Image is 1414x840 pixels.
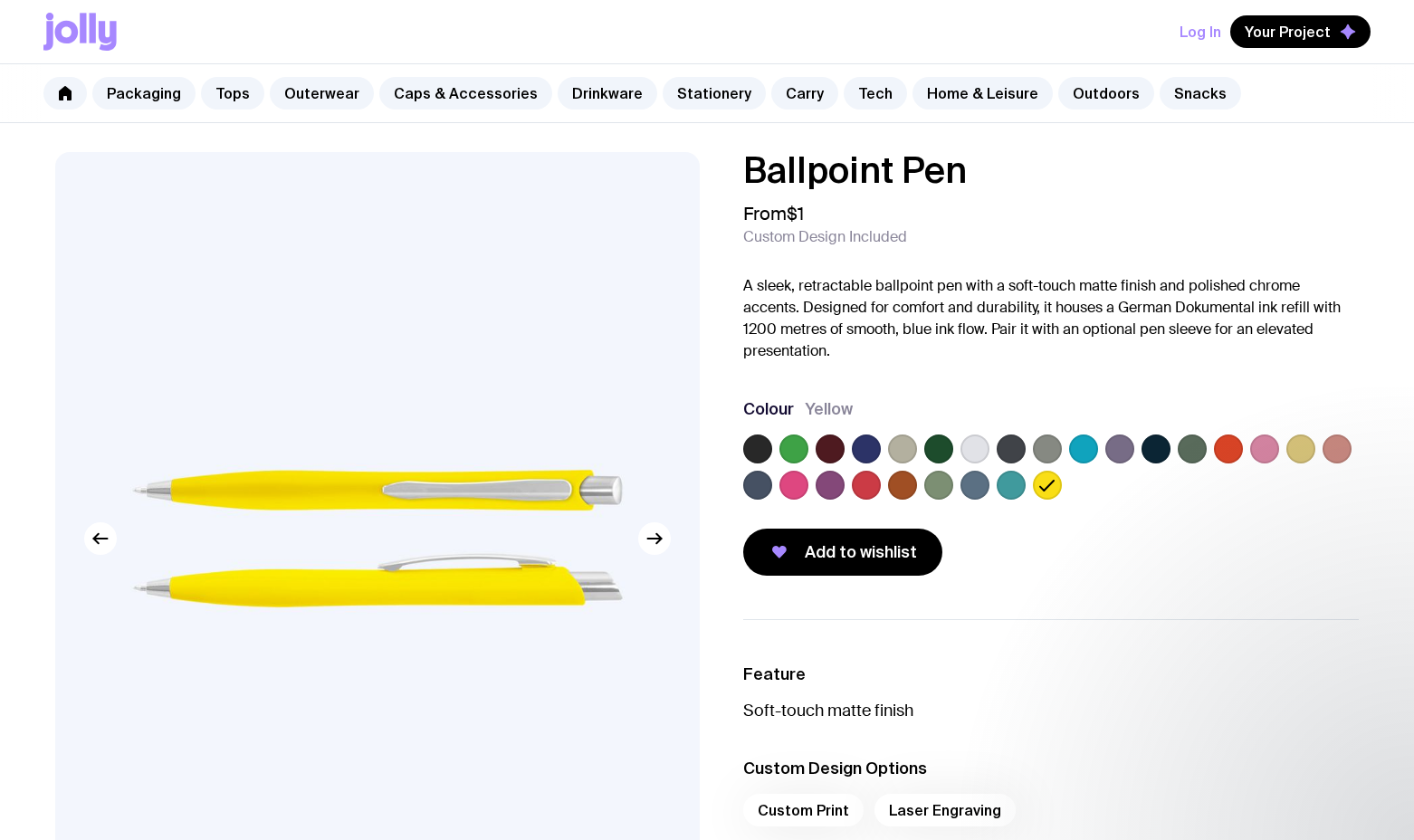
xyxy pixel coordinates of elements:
[805,398,853,420] span: Yellow
[743,700,1359,721] p: Soft-touch matte finish
[743,203,804,224] span: From
[379,77,552,110] a: Caps & Accessories
[270,77,374,110] a: Outerwear
[805,541,917,563] span: Add to wishlist
[1058,77,1154,110] a: Outdoors
[92,77,196,110] a: Packaging
[743,398,794,420] h3: Colour
[743,758,1359,779] h3: Custom Design Options
[201,77,264,110] a: Tops
[558,77,657,110] a: Drinkware
[743,529,942,576] button: Add to wishlist
[663,77,766,110] a: Stationery
[743,228,907,246] span: Custom Design Included
[743,663,1359,685] h3: Feature
[1352,778,1396,822] iframe: Intercom live chat
[844,77,907,110] a: Tech
[1230,15,1371,48] button: Your Project
[1245,23,1331,41] span: Your Project
[1160,77,1241,110] a: Snacks
[743,275,1359,362] p: A sleek, retractable ballpoint pen with a soft-touch matte finish and polished chrome accents. De...
[771,77,838,110] a: Carry
[1180,15,1221,48] button: Log In
[912,77,1053,110] a: Home & Leisure
[743,152,1359,188] h1: Ballpoint Pen
[787,202,804,225] span: $1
